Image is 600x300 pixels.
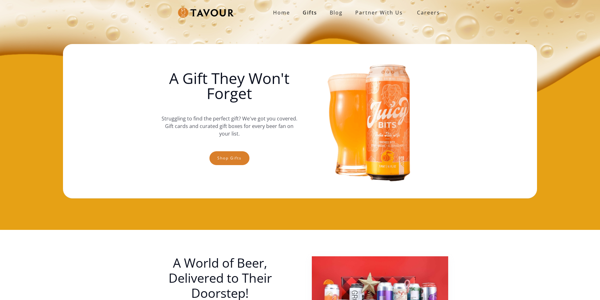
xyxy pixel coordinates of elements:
h1: A Gift They Won't Forget [161,71,297,101]
strong: Home [273,9,290,16]
a: Blog [323,6,349,19]
a: Gifts [296,6,323,19]
a: Shop gifts [209,151,249,165]
a: Home [267,6,296,19]
p: Struggling to find the perfect gift? We've got you covered. Gift cards and curated gift boxes for... [161,108,297,144]
strong: Careers [417,6,440,19]
a: partner with us [349,6,409,19]
a: Careers [409,4,445,21]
